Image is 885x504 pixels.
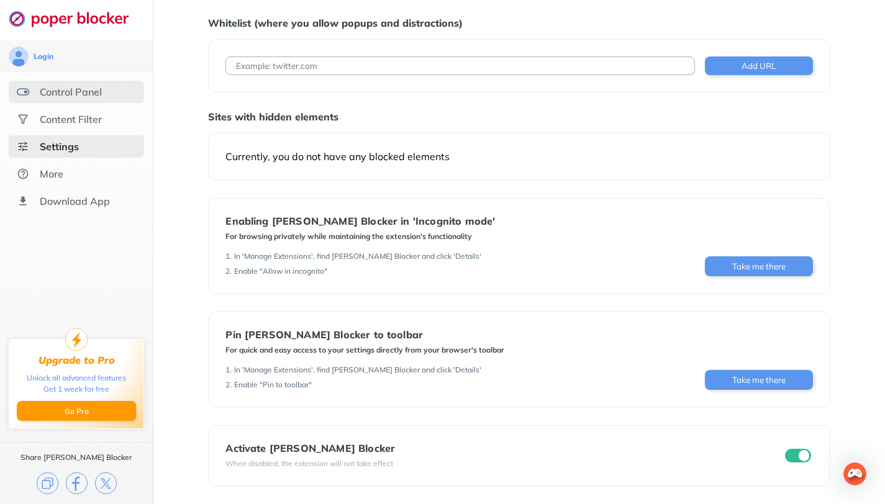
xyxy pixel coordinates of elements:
[234,251,481,261] div: In 'Manage Extensions', find [PERSON_NAME] Blocker and click 'Details'
[705,370,813,390] button: Take me there
[225,443,395,454] div: Activate [PERSON_NAME] Blocker
[225,459,395,469] div: When disabled, the extension will not take effect
[225,150,812,163] div: Currently, you do not have any blocked elements
[17,195,29,207] img: download-app.svg
[40,168,63,180] div: More
[225,380,232,390] div: 2 .
[39,354,115,366] div: Upgrade to Pro
[17,168,29,180] img: about.svg
[37,472,58,494] img: copy.svg
[43,384,109,395] div: Get 1 week for free
[705,256,813,276] button: Take me there
[208,110,830,123] div: Sites with hidden elements
[40,113,102,125] div: Content Filter
[225,251,232,261] div: 1 .
[40,86,102,98] div: Control Panel
[225,365,232,375] div: 1 .
[95,472,117,494] img: x.svg
[17,86,29,98] img: features.svg
[65,328,88,351] img: upgrade-to-pro.svg
[34,52,53,61] div: Login
[17,401,136,421] button: Go Pro
[20,452,132,462] div: Share [PERSON_NAME] Blocker
[225,345,504,355] div: For quick and easy access to your settings directly from your browser's toolbar
[17,140,29,153] img: settings-selected.svg
[9,47,29,66] img: avatar.svg
[225,232,495,241] div: For browsing privately while maintaining the extension's functionality
[705,56,813,75] button: Add URL
[234,266,327,276] div: Enable "Allow in incognito"
[234,365,481,375] div: In 'Manage Extensions', find [PERSON_NAME] Blocker and click 'Details'
[225,266,232,276] div: 2 .
[66,472,88,494] img: facebook.svg
[40,140,79,153] div: Settings
[225,215,495,227] div: Enabling [PERSON_NAME] Blocker in 'Incognito mode'
[234,380,312,390] div: Enable "Pin to toolbar"
[225,56,694,75] input: Example: twitter.com
[208,17,830,29] div: Whitelist (where you allow popups and distractions)
[225,329,504,340] div: Pin [PERSON_NAME] Blocker to toolbar
[17,113,29,125] img: social.svg
[40,195,110,207] div: Download App
[27,372,126,384] div: Unlock all advanced features
[9,10,142,27] img: logo-webpage.svg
